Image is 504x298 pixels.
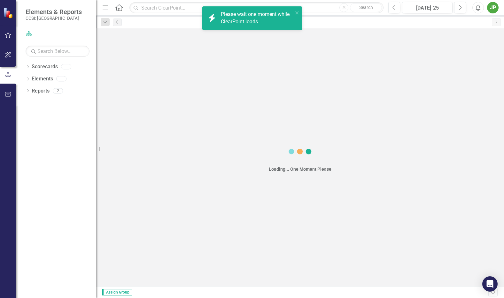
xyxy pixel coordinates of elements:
[221,11,293,26] div: Please wait one moment while ClearPoint loads...
[26,8,82,16] span: Elements & Reports
[359,5,373,10] span: Search
[26,16,82,21] small: CCSI: [GEOGRAPHIC_DATA]
[487,2,499,13] button: JP
[129,2,384,13] input: Search ClearPoint...
[32,75,53,83] a: Elements
[402,2,453,13] button: [DATE]-25
[482,276,498,292] div: Open Intercom Messenger
[404,4,450,12] div: [DATE]-25
[32,63,58,71] a: Scorecards
[32,87,50,95] a: Reports
[53,88,63,93] div: 2
[295,9,299,16] button: close
[102,289,132,295] span: Assign Group
[350,3,382,12] button: Search
[3,7,15,19] img: ClearPoint Strategy
[269,166,331,172] div: Loading... One Moment Please
[26,46,89,57] input: Search Below...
